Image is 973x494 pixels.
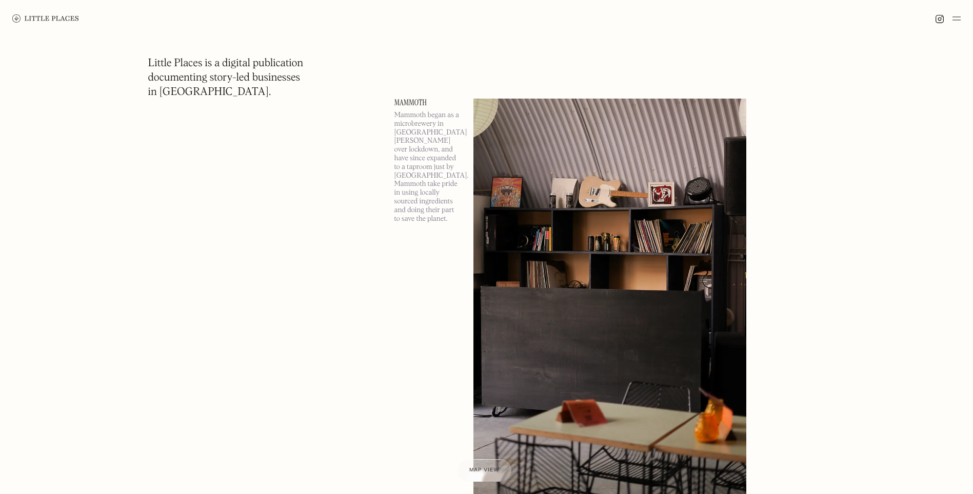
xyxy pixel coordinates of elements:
[394,99,461,107] a: Mammoth
[473,99,747,494] img: Mammoth
[469,467,499,473] span: Map view
[148,56,304,100] h1: Little Places is a digital publication documenting story-led businesses in [GEOGRAPHIC_DATA].
[457,459,511,482] a: Map view
[394,111,461,223] p: Mammoth began as a microbrewery in [GEOGRAPHIC_DATA] [PERSON_NAME] over lockdown, and have since ...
